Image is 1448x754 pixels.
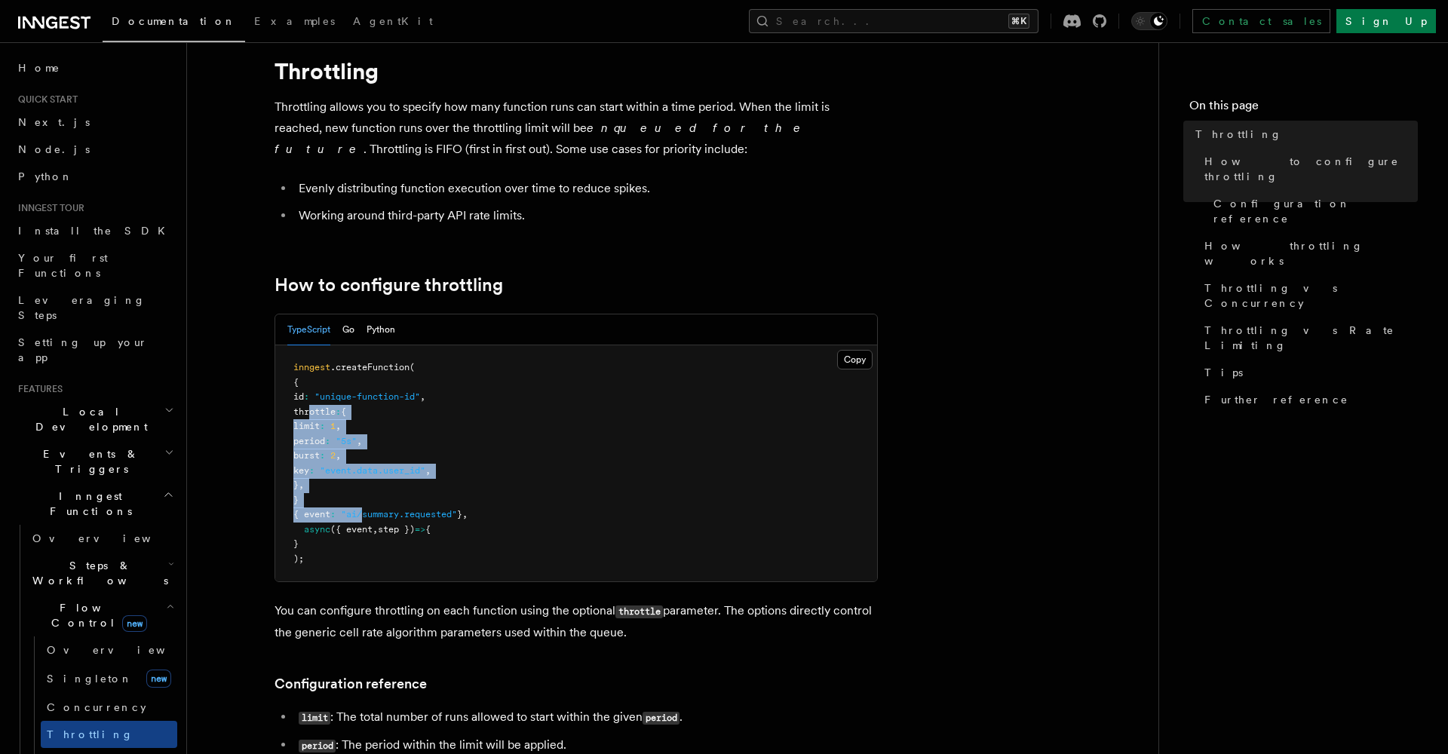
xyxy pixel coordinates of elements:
span: period [293,436,325,446]
code: period [299,740,336,752]
button: Events & Triggers [12,440,177,483]
li: Evenly distributing function execution over time to reduce spikes. [294,178,878,199]
span: How throttling works [1204,238,1418,268]
a: Examples [245,5,344,41]
span: Throttling [47,728,133,740]
span: "event.data.user_id" [320,465,425,476]
span: : [304,391,309,402]
span: { [341,406,346,417]
span: Flow Control [26,600,166,630]
a: Overview [41,636,177,664]
a: Home [12,54,177,81]
a: Further reference [1198,386,1418,413]
button: Inngest Functions [12,483,177,525]
a: How to configure throttling [1198,148,1418,190]
span: id [293,391,304,402]
a: Next.js [12,109,177,136]
kbd: ⌘K [1008,14,1029,29]
span: ( [410,362,415,372]
span: Node.js [18,143,90,155]
span: : [320,421,325,431]
h4: On this page [1189,97,1418,121]
span: "ai/summary.requested" [341,509,457,520]
span: { [425,524,431,535]
p: Throttling allows you to specify how many function runs can start within a time period. When the ... [275,97,878,160]
span: new [146,670,171,688]
span: , [462,509,468,520]
span: key [293,465,309,476]
span: } [293,538,299,549]
a: Install the SDK [12,217,177,244]
span: 2 [330,450,336,461]
span: Setting up your app [18,336,148,363]
span: "5s" [336,436,357,446]
span: Throttling vs Rate Limiting [1204,323,1418,353]
span: inngest [293,362,330,372]
button: Go [342,314,354,345]
a: Contact sales [1192,9,1330,33]
span: : [330,509,336,520]
a: Tips [1198,359,1418,386]
span: => [415,524,425,535]
a: How to configure throttling [275,274,503,296]
span: { event [293,509,330,520]
span: Quick start [12,93,78,106]
span: Inngest Functions [12,489,163,519]
span: : [309,465,314,476]
a: Throttling [1189,121,1418,148]
h1: Throttling [275,57,878,84]
a: Sign Up [1336,9,1436,33]
button: Steps & Workflows [26,552,177,594]
li: Working around third-party API rate limits. [294,205,878,226]
span: Home [18,60,60,75]
span: : [320,450,325,461]
a: Throttling [41,721,177,748]
span: , [336,450,341,461]
span: .createFunction [330,362,410,372]
a: Documentation [103,5,245,42]
li: : The total number of runs allowed to start within the given . [294,706,878,728]
span: Documentation [112,15,236,27]
span: Features [12,383,63,395]
span: throttle [293,406,336,417]
a: How throttling works [1198,232,1418,274]
span: Examples [254,15,335,27]
span: Inngest tour [12,202,84,214]
span: ); [293,553,304,564]
a: Configuration reference [1207,190,1418,232]
code: period [643,712,680,725]
span: Events & Triggers [12,446,164,477]
span: } [293,480,299,490]
span: "unique-function-id" [314,391,420,402]
span: Concurrency [47,701,146,713]
a: Leveraging Steps [12,287,177,329]
a: Throttling vs Concurrency [1198,274,1418,317]
span: new [122,615,147,632]
span: : [336,406,341,417]
span: Steps & Workflows [26,558,168,588]
span: Python [18,170,73,182]
span: Overview [32,532,188,544]
span: , [373,524,378,535]
span: } [457,509,462,520]
a: Configuration reference [275,673,427,694]
span: Tips [1204,365,1243,380]
span: , [425,465,431,476]
code: limit [299,712,330,725]
span: : [325,436,330,446]
span: limit [293,421,320,431]
span: burst [293,450,320,461]
span: Configuration reference [1213,196,1418,226]
a: Singletonnew [41,664,177,694]
code: throttle [615,605,663,618]
button: TypeScript [287,314,330,345]
span: Singleton [47,673,133,685]
span: , [357,436,362,446]
span: Install the SDK [18,225,174,237]
span: Throttling [1195,127,1282,142]
p: You can configure throttling on each function using the optional parameter. The options directly ... [275,600,878,643]
a: AgentKit [344,5,442,41]
span: 1 [330,421,336,431]
button: Copy [837,350,873,369]
a: Python [12,163,177,190]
